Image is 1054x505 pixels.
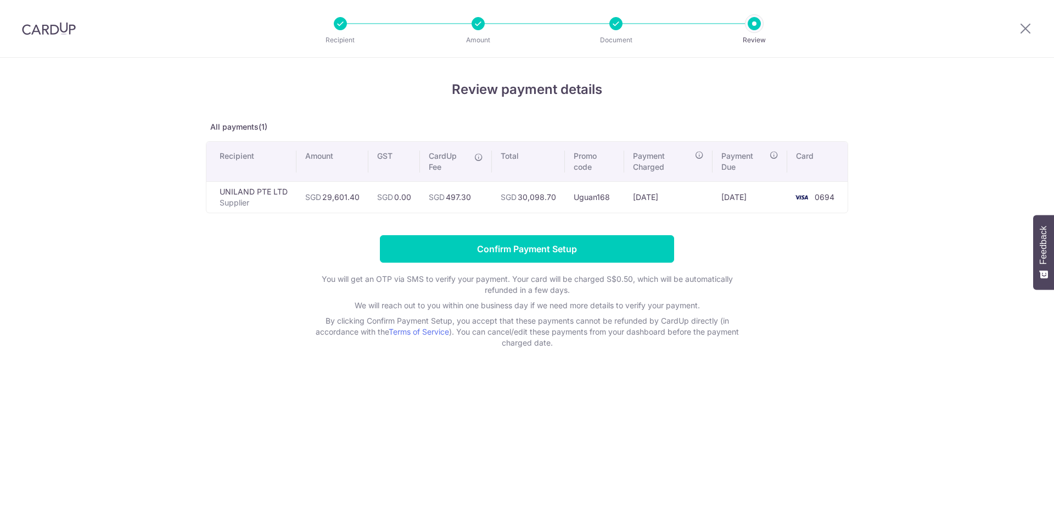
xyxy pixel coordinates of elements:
span: Payment Charged [633,151,692,173]
td: 0.00 [368,181,420,213]
p: You will get an OTP via SMS to verify your payment. Your card will be charged S$0.50, which will ... [307,274,747,296]
input: Confirm Payment Setup [380,235,674,263]
a: Terms of Service [389,327,449,336]
img: <span class="translation_missing" title="translation missing: en.account_steps.new_confirm_form.b... [790,191,812,204]
span: SGD [305,192,321,202]
th: GST [368,142,420,181]
td: 30,098.70 [492,181,565,213]
span: SGD [429,192,445,202]
h4: Review payment details [206,80,848,99]
th: Total [492,142,565,181]
span: CardUp Fee [429,151,469,173]
p: All payments(1) [206,121,848,132]
span: Payment Due [721,151,766,173]
td: 29,601.40 [296,181,368,213]
td: 497.30 [420,181,492,213]
th: Recipient [206,142,296,181]
th: Card [787,142,848,181]
td: Uguan168 [565,181,624,213]
th: Amount [296,142,368,181]
p: We will reach out to you within one business day if we need more details to verify your payment. [307,300,747,311]
td: UNILAND PTE LTD [206,181,296,213]
span: Feedback [1039,226,1049,264]
p: Supplier [220,197,288,208]
button: Feedback - Show survey [1033,215,1054,290]
p: By clicking Confirm Payment Setup, you accept that these payments cannot be refunded by CardUp di... [307,315,747,348]
p: Document [575,35,657,46]
p: Review [714,35,795,46]
img: CardUp [22,22,76,35]
p: Amount [438,35,519,46]
td: [DATE] [713,181,787,213]
th: Promo code [565,142,624,181]
iframe: Opens a widget where you can find more information [984,472,1043,500]
span: SGD [501,192,517,202]
span: 0694 [815,192,834,202]
td: [DATE] [624,181,713,213]
p: Recipient [300,35,381,46]
span: SGD [377,192,393,202]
